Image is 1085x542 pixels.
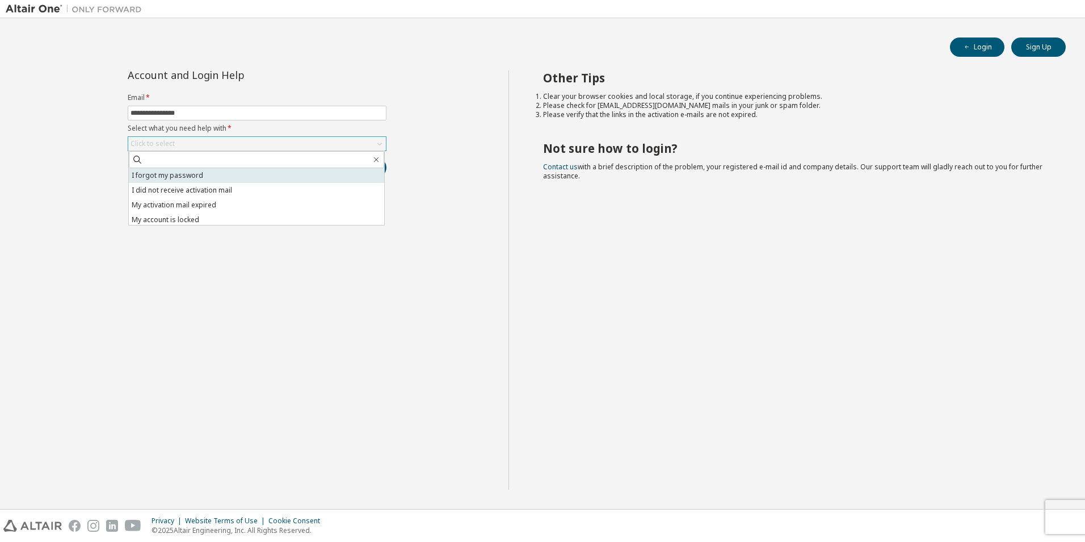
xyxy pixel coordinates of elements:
[950,37,1004,57] button: Login
[125,520,141,532] img: youtube.svg
[152,516,185,526] div: Privacy
[543,162,1042,181] span: with a brief description of the problem, your registered e-mail id and company details. Our suppo...
[106,520,118,532] img: linkedin.svg
[268,516,327,526] div: Cookie Consent
[543,70,1046,85] h2: Other Tips
[185,516,268,526] div: Website Terms of Use
[128,137,386,151] div: Click to select
[128,70,335,80] div: Account and Login Help
[543,162,578,172] a: Contact us
[543,141,1046,156] h2: Not sure how to login?
[1011,37,1066,57] button: Sign Up
[129,168,384,183] li: I forgot my password
[131,139,175,148] div: Click to select
[152,526,327,535] p: © 2025 Altair Engineering, Inc. All Rights Reserved.
[6,3,148,15] img: Altair One
[3,520,62,532] img: altair_logo.svg
[543,110,1046,119] li: Please verify that the links in the activation e-mails are not expired.
[543,92,1046,101] li: Clear your browser cookies and local storage, if you continue experiencing problems.
[87,520,99,532] img: instagram.svg
[128,124,386,133] label: Select what you need help with
[543,101,1046,110] li: Please check for [EMAIL_ADDRESS][DOMAIN_NAME] mails in your junk or spam folder.
[128,93,386,102] label: Email
[69,520,81,532] img: facebook.svg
